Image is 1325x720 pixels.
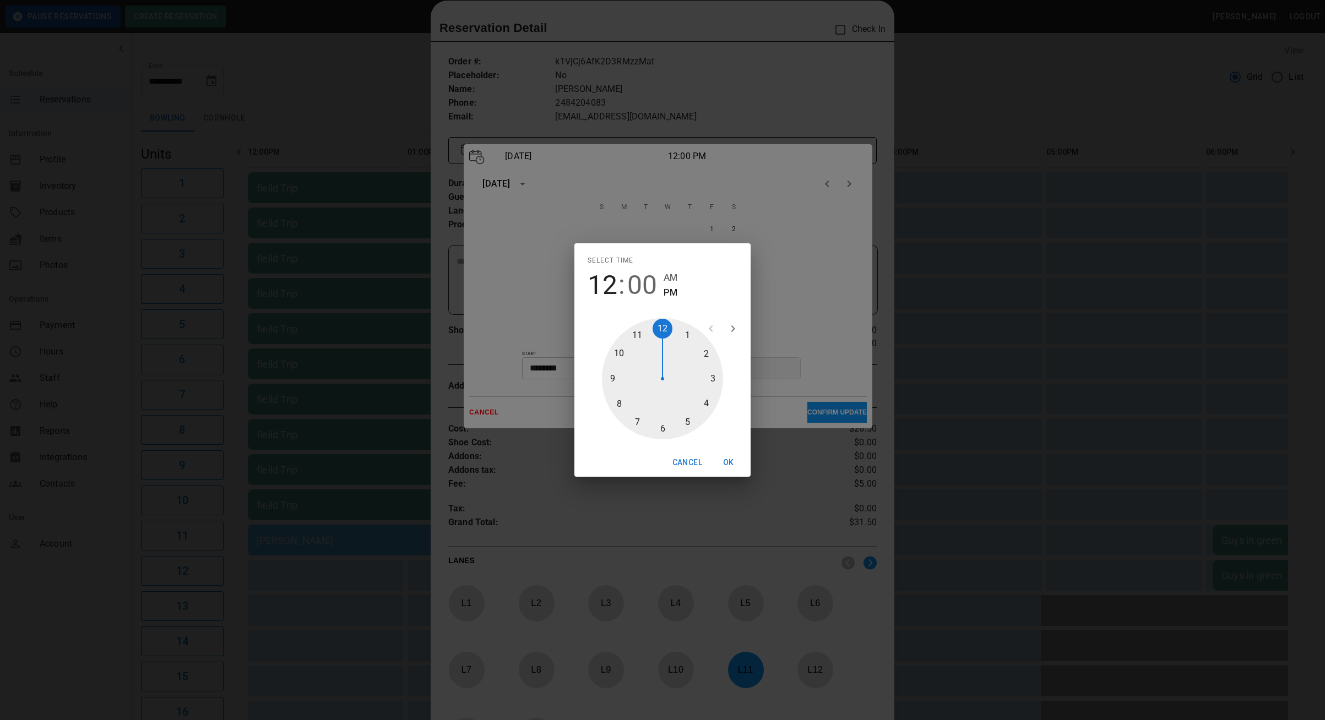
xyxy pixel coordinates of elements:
button: 12 [588,270,617,301]
span: Select time [588,252,633,270]
button: open next view [722,318,744,340]
button: OK [711,452,746,473]
button: PM [664,285,677,300]
button: AM [664,270,677,285]
button: 00 [627,270,657,301]
button: Cancel [668,452,707,473]
span: : [618,270,625,301]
